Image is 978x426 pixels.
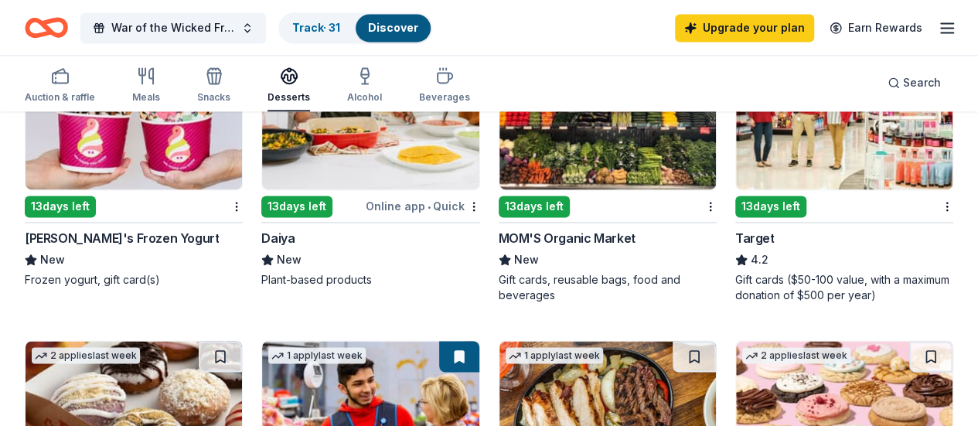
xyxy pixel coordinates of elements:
[268,60,310,111] button: Desserts
[499,42,717,303] a: Image for MOM'S Organic Market13days leftMOM'S Organic MarketNewGift cards, reusable bags, food a...
[80,12,266,43] button: War of the Wicked Friendly 10uC
[25,9,68,46] a: Home
[261,272,479,288] div: Plant-based products
[347,91,382,104] div: Alcohol
[132,91,160,104] div: Meals
[419,91,470,104] div: Beverages
[40,250,65,269] span: New
[32,347,140,363] div: 2 applies last week
[262,43,479,189] img: Image for Daiya
[499,272,717,303] div: Gift cards, reusable bags, food and beverages
[419,60,470,111] button: Beverages
[735,42,953,303] a: Image for Target2 applieslast week13days leftTarget4.2Gift cards ($50-100 value, with a maximum d...
[111,19,235,37] span: War of the Wicked Friendly 10uC
[268,91,310,104] div: Desserts
[903,73,941,92] span: Search
[875,67,953,98] button: Search
[278,12,432,43] button: Track· 31Discover
[132,60,160,111] button: Meals
[25,60,95,111] button: Auction & raffle
[347,60,382,111] button: Alcohol
[735,229,775,247] div: Target
[25,272,243,288] div: Frozen yogurt, gift card(s)
[366,196,480,216] div: Online app Quick
[25,91,95,104] div: Auction & raffle
[735,196,806,217] div: 13 days left
[514,250,539,269] span: New
[820,14,932,42] a: Earn Rewards
[268,347,366,363] div: 1 apply last week
[197,60,230,111] button: Snacks
[742,347,850,363] div: 2 applies last week
[197,91,230,104] div: Snacks
[277,250,302,269] span: New
[675,14,814,42] a: Upgrade your plan
[428,200,431,213] span: •
[261,42,479,288] a: Image for Daiya13days leftOnline app•QuickDaiyaNewPlant-based products
[736,43,952,189] img: Image for Target
[506,347,603,363] div: 1 apply last week
[499,196,570,217] div: 13 days left
[368,21,418,34] a: Discover
[261,196,332,217] div: 13 days left
[735,272,953,303] div: Gift cards ($50-100 value, with a maximum donation of $500 per year)
[751,250,768,269] span: 4.2
[25,42,243,288] a: Image for Menchie's Frozen Yogurt13days left[PERSON_NAME]'s Frozen YogurtNewFrozen yogurt, gift c...
[25,196,96,217] div: 13 days left
[26,43,242,189] img: Image for Menchie's Frozen Yogurt
[499,229,636,247] div: MOM'S Organic Market
[292,21,340,34] a: Track· 31
[499,43,716,189] img: Image for MOM'S Organic Market
[25,229,219,247] div: [PERSON_NAME]'s Frozen Yogurt
[261,229,295,247] div: Daiya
